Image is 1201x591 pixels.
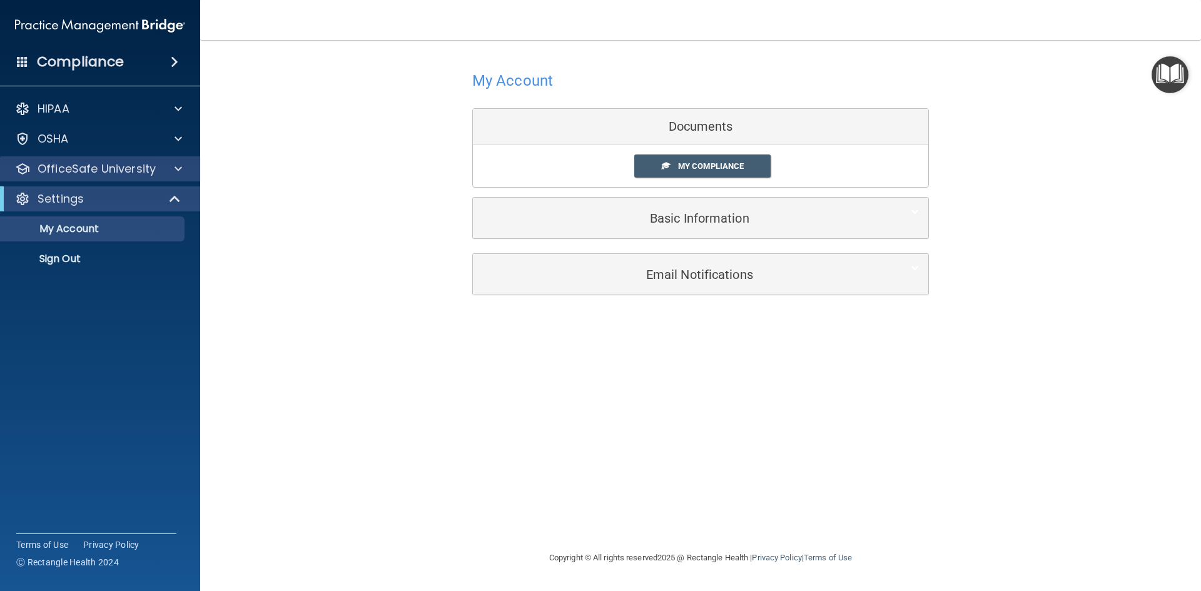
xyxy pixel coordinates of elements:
[38,161,156,176] p: OfficeSafe University
[482,204,919,232] a: Basic Information
[83,538,139,551] a: Privacy Policy
[482,211,881,225] h5: Basic Information
[16,556,119,568] span: Ⓒ Rectangle Health 2024
[482,260,919,288] a: Email Notifications
[15,13,185,38] img: PMB logo
[472,538,929,578] div: Copyright © All rights reserved 2025 @ Rectangle Health | |
[1138,505,1186,552] iframe: Drift Widget Chat Controller
[15,131,182,146] a: OSHA
[752,553,801,562] a: Privacy Policy
[15,191,181,206] a: Settings
[15,101,182,116] a: HIPAA
[678,161,744,171] span: My Compliance
[38,101,69,116] p: HIPAA
[15,161,182,176] a: OfficeSafe University
[38,131,69,146] p: OSHA
[38,191,84,206] p: Settings
[804,553,852,562] a: Terms of Use
[8,253,179,265] p: Sign Out
[1152,56,1188,93] button: Open Resource Center
[8,223,179,235] p: My Account
[16,538,68,551] a: Terms of Use
[472,73,553,89] h4: My Account
[37,53,124,71] h4: Compliance
[473,109,928,145] div: Documents
[482,268,881,281] h5: Email Notifications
